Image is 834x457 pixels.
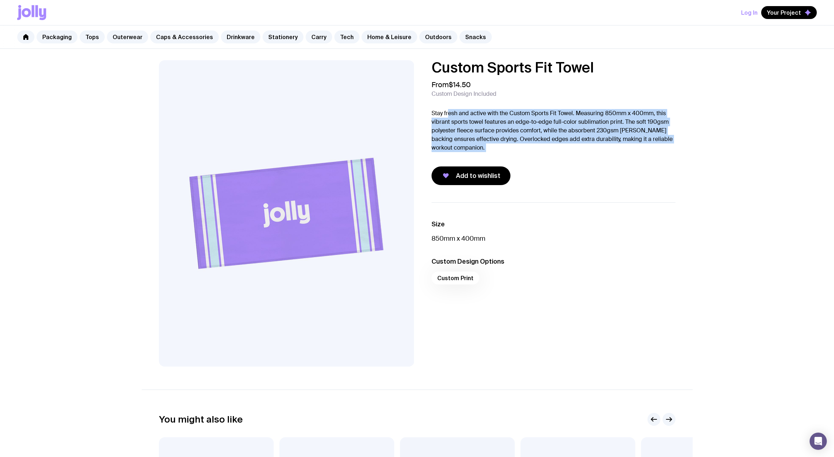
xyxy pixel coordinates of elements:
a: Drinkware [221,30,260,43]
p: Stay fresh and active with the Custom Sports Fit Towel. Measuring 850mm x 400mm, this vibrant spo... [432,109,675,152]
h3: Custom Design Options [432,257,675,266]
h2: You might also like [159,414,243,425]
a: Caps & Accessories [150,30,219,43]
span: From [432,80,471,89]
span: $14.50 [449,80,471,89]
span: Your Project [767,9,801,16]
a: Packaging [37,30,77,43]
a: Outerwear [107,30,148,43]
a: Tops [80,30,105,43]
span: Add to wishlist [456,171,500,180]
a: Snacks [460,30,492,43]
a: Home & Leisure [362,30,417,43]
h1: Custom Sports Fit Towel [432,60,675,75]
button: Add to wishlist [432,166,510,185]
h3: Size [432,220,675,228]
a: Stationery [263,30,303,43]
a: Carry [306,30,332,43]
button: Your Project [761,6,817,19]
a: Tech [334,30,359,43]
span: Custom Design Included [432,90,496,98]
a: Outdoors [419,30,457,43]
button: Log In [741,6,758,19]
p: 850mm x 400mm [432,234,675,243]
div: Open Intercom Messenger [810,433,827,450]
